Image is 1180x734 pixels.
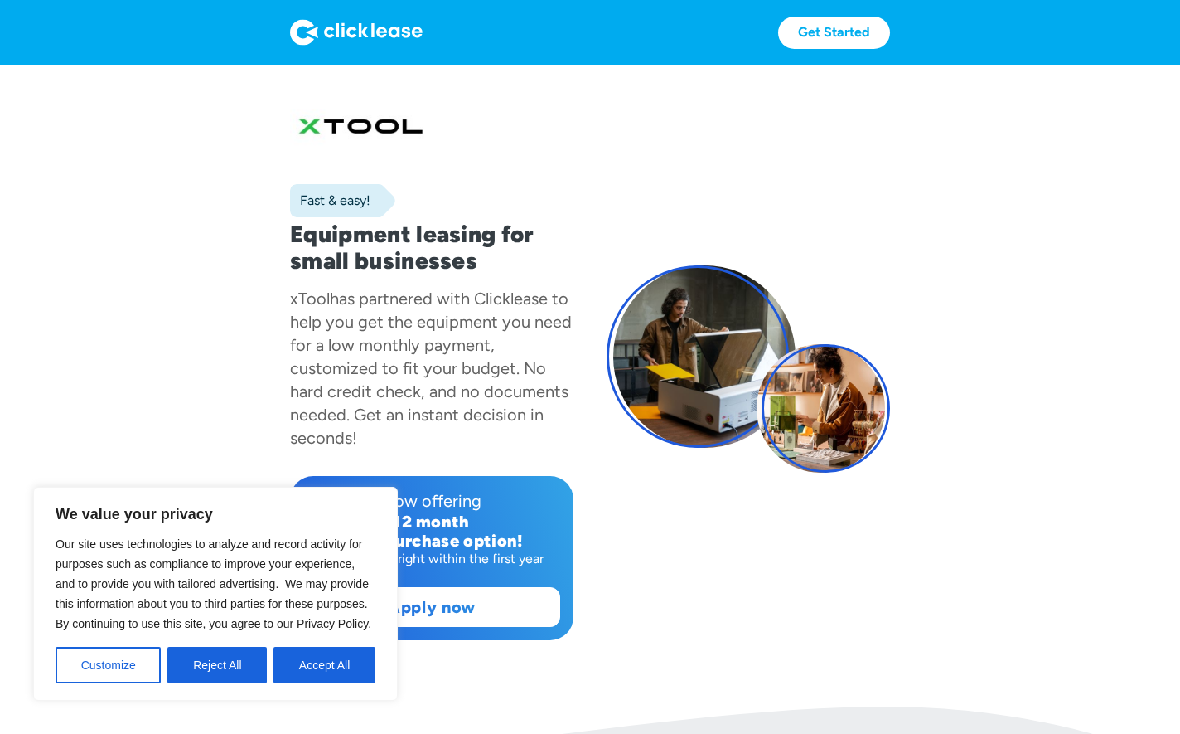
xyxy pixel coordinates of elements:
[56,504,375,524] p: We value your privacy
[290,289,330,309] div: xTool
[303,513,560,532] div: 12 month
[303,489,560,513] div: Now offering
[290,289,572,448] div: has partnered with Clicklease to help you get the equipment you need for a low monthly payment, c...
[290,192,370,209] div: Fast & easy!
[778,17,890,49] a: Get Started
[303,551,560,567] div: Purchase outright within the first year
[56,537,371,630] span: Our site uses technologies to analyze and record activity for purposes such as compliance to impr...
[56,647,161,683] button: Customize
[290,221,573,274] h1: Equipment leasing for small businesses
[33,487,398,701] div: We value your privacy
[273,647,375,683] button: Accept All
[304,588,559,626] a: Apply now
[290,19,423,46] img: Logo
[167,647,267,683] button: Reject All
[303,532,560,551] div: early purchase option!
